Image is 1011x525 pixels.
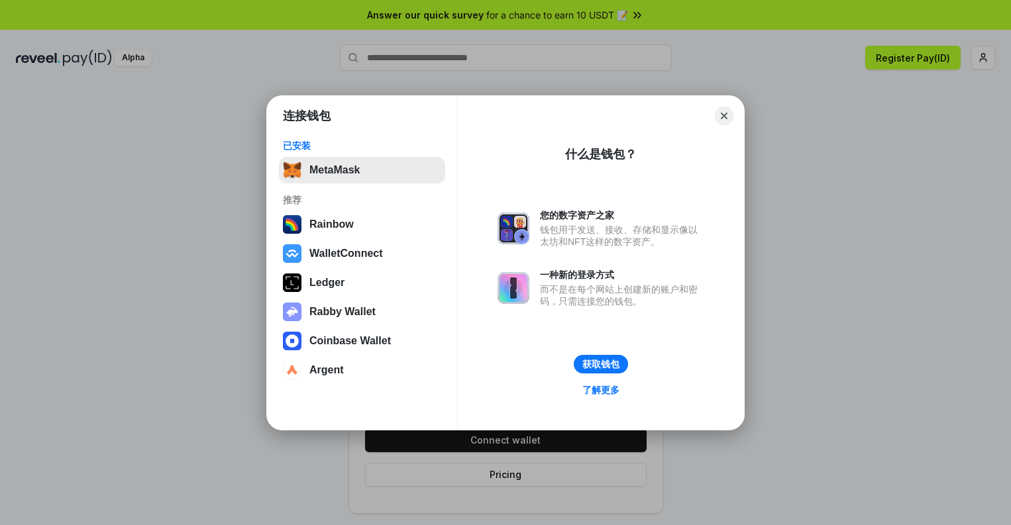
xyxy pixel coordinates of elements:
button: Ledger [279,269,445,296]
h1: 连接钱包 [283,108,331,124]
img: svg+xml,%3Csvg%20xmlns%3D%22http%3A%2F%2Fwww.w3.org%2F2000%2Fsvg%22%20fill%3D%22none%22%20viewBox... [283,303,301,321]
div: Argent [309,364,344,376]
img: svg+xml,%3Csvg%20xmlns%3D%22http%3A%2F%2Fwww.w3.org%2F2000%2Fsvg%22%20fill%3D%22none%22%20viewBox... [498,272,529,304]
button: Close [715,107,733,125]
img: svg+xml,%3Csvg%20width%3D%2228%22%20height%3D%2228%22%20viewBox%3D%220%200%2028%2028%22%20fill%3D... [283,244,301,263]
button: Rabby Wallet [279,299,445,325]
button: MetaMask [279,157,445,183]
div: 而不是在每个网站上创建新的账户和密码，只需连接您的钱包。 [540,283,704,307]
div: Ledger [309,277,345,289]
img: svg+xml,%3Csvg%20width%3D%2228%22%20height%3D%2228%22%20viewBox%3D%220%200%2028%2028%22%20fill%3D... [283,332,301,350]
img: svg+xml,%3Csvg%20width%3D%2228%22%20height%3D%2228%22%20viewBox%3D%220%200%2028%2028%22%20fill%3D... [283,361,301,379]
img: svg+xml,%3Csvg%20xmlns%3D%22http%3A%2F%2Fwww.w3.org%2F2000%2Fsvg%22%20fill%3D%22none%22%20viewBox... [498,213,529,244]
div: MetaMask [309,164,360,176]
div: 已安装 [283,140,441,152]
div: 获取钱包 [582,358,619,370]
div: 了解更多 [582,384,619,396]
button: WalletConnect [279,240,445,267]
button: Argent [279,357,445,383]
div: Coinbase Wallet [309,335,391,347]
a: 了解更多 [574,381,627,399]
img: svg+xml,%3Csvg%20xmlns%3D%22http%3A%2F%2Fwww.w3.org%2F2000%2Fsvg%22%20width%3D%2228%22%20height%3... [283,273,301,292]
div: 什么是钱包？ [565,146,637,162]
div: Rabby Wallet [309,306,376,318]
div: Rainbow [309,218,354,230]
div: 您的数字资产之家 [540,209,704,221]
button: Rainbow [279,211,445,238]
div: 钱包用于发送、接收、存储和显示像以太坊和NFT这样的数字资产。 [540,224,704,248]
img: svg+xml,%3Csvg%20fill%3D%22none%22%20height%3D%2233%22%20viewBox%3D%220%200%2035%2033%22%20width%... [283,161,301,179]
button: Coinbase Wallet [279,328,445,354]
button: 获取钱包 [574,355,628,373]
div: 推荐 [283,194,441,206]
img: svg+xml,%3Csvg%20width%3D%22120%22%20height%3D%22120%22%20viewBox%3D%220%200%20120%20120%22%20fil... [283,215,301,234]
div: 一种新的登录方式 [540,269,704,281]
div: WalletConnect [309,248,383,260]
